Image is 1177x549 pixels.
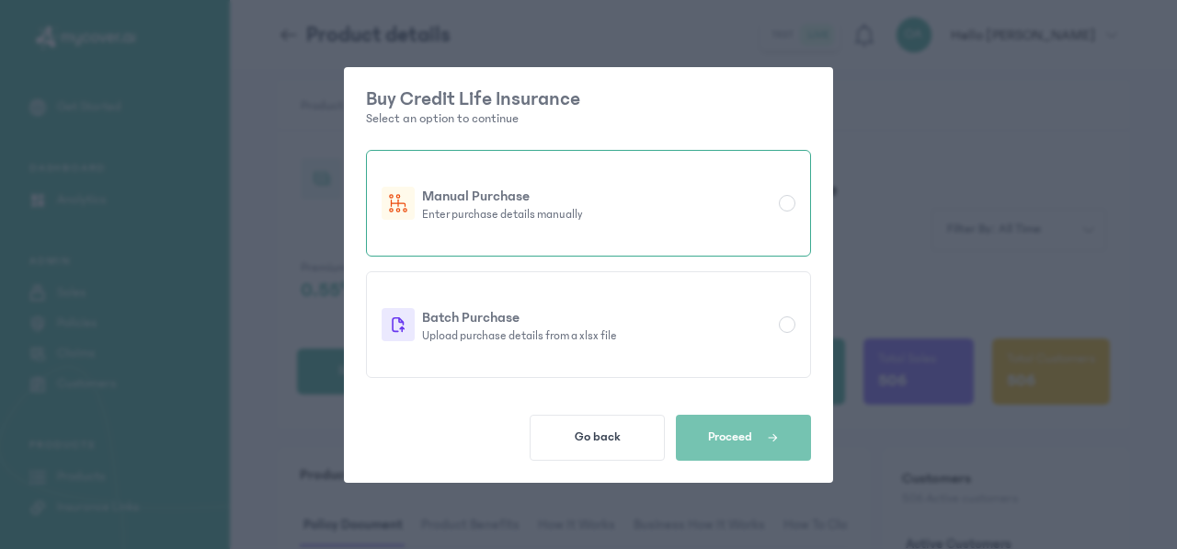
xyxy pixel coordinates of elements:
p: Buy Credit Life Insurance [366,89,811,109]
p: Manual Purchase [422,185,771,207]
span: Proceed [708,429,752,444]
p: Select an option to continue [366,109,811,128]
span: Go back [575,429,621,444]
button: Proceed [676,415,811,461]
p: Batch Purchase [422,306,771,328]
p: Enter purchase details manually [422,207,771,222]
button: Go back [530,415,665,461]
p: Upload purchase details from a xlsx file [422,328,771,343]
